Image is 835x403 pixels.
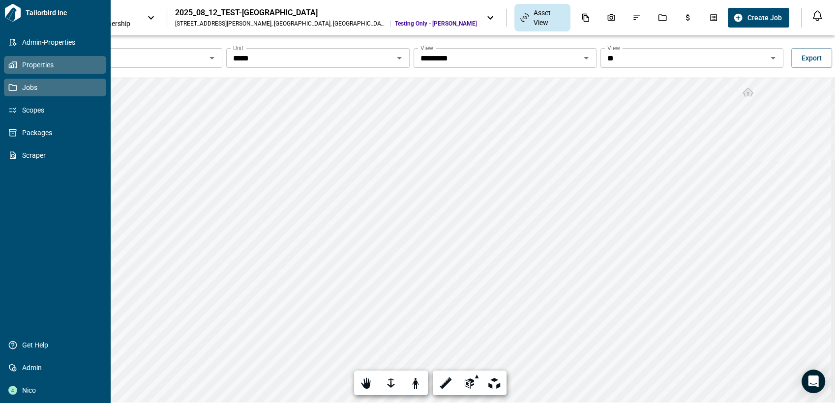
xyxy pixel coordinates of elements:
[766,51,780,65] button: Open
[533,8,564,28] span: Asset View
[4,101,106,119] a: Scopes
[791,48,832,68] button: Export
[17,83,97,92] span: Jobs
[802,370,825,393] div: Open Intercom Messenger
[17,363,97,373] span: Admin
[607,44,620,52] label: View
[17,60,97,70] span: Properties
[22,8,106,18] span: Tailorbird Inc
[678,9,698,26] div: Budgets
[626,9,647,26] div: Issues & Info
[575,9,596,26] div: Documents
[17,37,97,47] span: Admin-Properties
[4,56,106,74] a: Properties
[728,8,789,28] button: Create Job
[4,124,106,142] a: Packages
[392,51,406,65] button: Open
[652,9,673,26] div: Jobs
[394,20,477,28] span: Testing Only - [PERSON_NAME]
[4,359,106,376] a: Admin
[233,44,243,52] label: Unit
[4,79,106,96] a: Jobs
[802,53,822,63] span: Export
[579,51,593,65] button: Open
[4,33,106,51] a: Admin-Properties
[17,150,97,160] span: Scraper
[4,146,106,164] a: Scraper
[703,9,724,26] div: Takeoff Center
[17,105,97,115] span: Scopes
[420,44,433,52] label: View
[175,20,386,28] div: [STREET_ADDRESS][PERSON_NAME] , [GEOGRAPHIC_DATA] , [GEOGRAPHIC_DATA]
[175,8,477,18] div: 2025_08_12_TEST-[GEOGRAPHIC_DATA]
[601,9,622,26] div: Photos
[17,128,97,138] span: Packages
[17,385,97,395] span: Nico
[17,340,97,350] span: Get Help
[514,4,570,31] div: Asset View
[205,51,219,65] button: Open
[747,13,781,23] span: Create Job
[809,8,825,24] button: Open notification feed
